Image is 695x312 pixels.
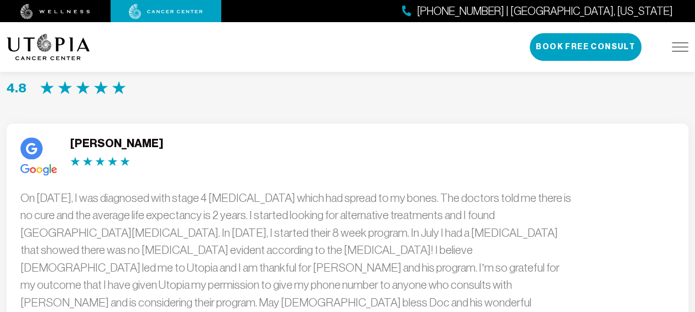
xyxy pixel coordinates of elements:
[7,34,90,60] img: logo
[40,81,126,95] img: Google Reviews
[402,3,673,19] a: [PHONE_NUMBER] | [GEOGRAPHIC_DATA], [US_STATE]
[70,137,163,150] div: [PERSON_NAME]
[20,4,90,19] img: wellness
[672,43,688,51] img: icon-hamburger
[7,80,27,97] span: 4.8
[129,4,203,19] img: cancer center
[20,164,57,175] img: google
[20,137,43,159] img: google
[530,33,641,61] button: Book Free Consult
[417,3,673,19] span: [PHONE_NUMBER] | [GEOGRAPHIC_DATA], [US_STATE]
[70,157,130,167] img: Google Reviews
